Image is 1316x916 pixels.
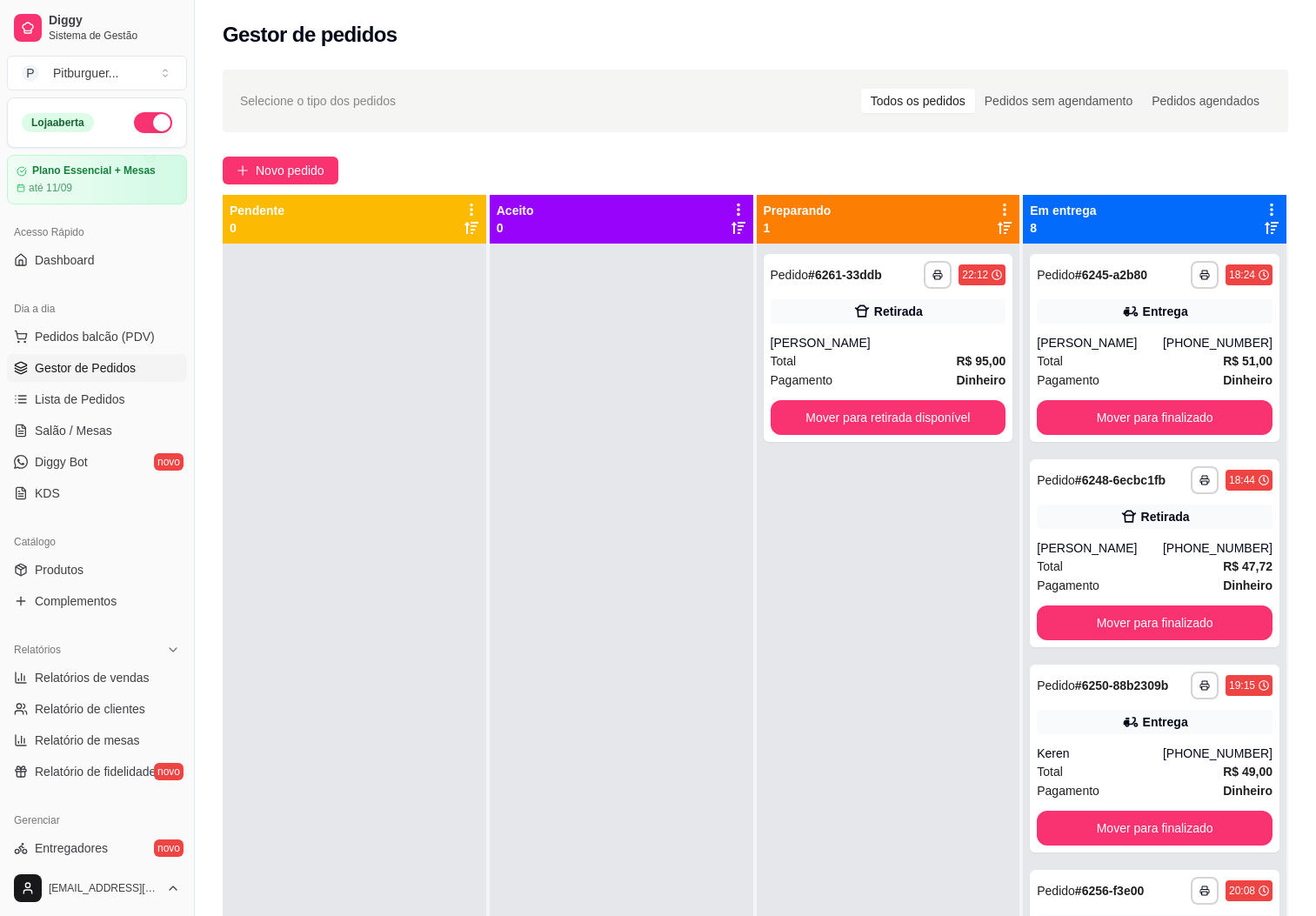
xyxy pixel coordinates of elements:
a: Salão / Mesas [7,417,187,445]
button: Mover para finalizado [1037,811,1273,846]
strong: # 6261-33ddb [808,268,882,282]
strong: # 6256-f3e00 [1075,884,1144,898]
span: Sistema de Gestão [49,29,180,43]
div: Pitburguer ... [53,64,119,82]
div: [PHONE_NUMBER] [1163,334,1273,351]
a: Plano Essencial + Mesasaté 11/09 [7,155,187,204]
strong: Dinheiro [956,373,1005,387]
a: Complementos [7,587,187,615]
div: Catálogo [7,528,187,556]
strong: # 6245-a2b80 [1075,268,1147,282]
strong: # 6248-6ecbc1fb [1075,473,1166,487]
a: Diggy Botnovo [7,448,187,476]
span: Entregadores [35,839,108,857]
strong: R$ 51,00 [1223,354,1273,368]
button: Mover para retirada disponível [771,400,1006,435]
a: DiggySistema de Gestão [7,7,187,49]
p: Pendente [230,202,284,219]
span: Complementos [35,592,117,610]
strong: # 6250-88b2309b [1075,679,1168,692]
a: Relatório de clientes [7,695,187,723]
p: 0 [230,219,284,237]
div: Entrega [1143,303,1188,320]
a: Dashboard [7,246,187,274]
span: Pagamento [771,371,833,390]
div: Todos os pedidos [861,89,975,113]
a: KDS [7,479,187,507]
span: Total [1037,351,1063,371]
p: 8 [1030,219,1096,237]
span: Pagamento [1037,576,1099,595]
div: 22:12 [962,268,988,282]
div: [PERSON_NAME] [771,334,1006,351]
strong: Dinheiro [1223,373,1273,387]
button: Alterar Status [134,112,172,133]
span: Total [1037,557,1063,576]
div: Pedidos sem agendamento [975,89,1142,113]
button: Select a team [7,56,187,90]
span: Pedido [1037,884,1075,898]
div: 19:15 [1229,679,1255,692]
span: Relatório de clientes [35,700,145,718]
span: KDS [35,485,60,502]
span: Relatórios de vendas [35,669,150,686]
strong: R$ 47,72 [1223,559,1273,573]
span: Pedido [1037,268,1075,282]
button: Mover para finalizado [1037,400,1273,435]
a: Relatório de mesas [7,726,187,754]
article: até 11/09 [29,181,72,195]
div: Retirada [874,303,923,320]
strong: R$ 49,00 [1223,765,1273,779]
span: Relatórios [14,643,61,657]
button: Mover para finalizado [1037,605,1273,640]
div: Keren [1037,745,1163,762]
strong: R$ 95,00 [956,354,1005,368]
span: Lista de Pedidos [35,391,125,408]
div: Acesso Rápido [7,218,187,246]
span: Total [1037,762,1063,781]
h2: Gestor de pedidos [223,21,397,49]
span: Relatório de mesas [35,732,140,749]
div: 20:08 [1229,884,1255,898]
span: plus [237,164,249,177]
span: Total [771,351,797,371]
div: [PERSON_NAME] [1037,334,1163,351]
span: Diggy [49,13,180,29]
div: Loja aberta [22,113,94,132]
strong: Dinheiro [1223,784,1273,798]
span: Diggy Bot [35,453,88,471]
a: Gestor de Pedidos [7,354,187,382]
div: [PERSON_NAME] [1037,539,1163,557]
span: Novo pedido [256,161,324,180]
span: P [22,64,39,82]
button: Novo pedido [223,157,338,184]
span: Gestor de Pedidos [35,359,136,377]
strong: Dinheiro [1223,578,1273,592]
div: Retirada [1141,508,1190,525]
p: Aceito [497,202,534,219]
div: [PHONE_NUMBER] [1163,539,1273,557]
span: Pedido [771,268,809,282]
a: Produtos [7,556,187,584]
span: Relatório de fidelidade [35,763,156,780]
p: Preparando [764,202,832,219]
span: Pedido [1037,679,1075,692]
a: Relatório de fidelidadenovo [7,758,187,786]
span: Dashboard [35,251,95,269]
span: Selecione o tipo dos pedidos [240,91,396,110]
span: Pagamento [1037,371,1099,390]
article: Plano Essencial + Mesas [32,164,156,177]
div: Gerenciar [7,806,187,834]
div: Pedidos agendados [1142,89,1269,113]
span: Pagamento [1037,781,1099,800]
button: [EMAIL_ADDRESS][DOMAIN_NAME] [7,867,187,909]
span: [EMAIL_ADDRESS][DOMAIN_NAME] [49,881,159,895]
a: Relatórios de vendas [7,664,187,692]
span: Pedido [1037,473,1075,487]
p: Em entrega [1030,202,1096,219]
div: 18:44 [1229,473,1255,487]
p: 1 [764,219,832,237]
p: 0 [497,219,534,237]
span: Pedidos balcão (PDV) [35,328,155,345]
div: [PHONE_NUMBER] [1163,745,1273,762]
